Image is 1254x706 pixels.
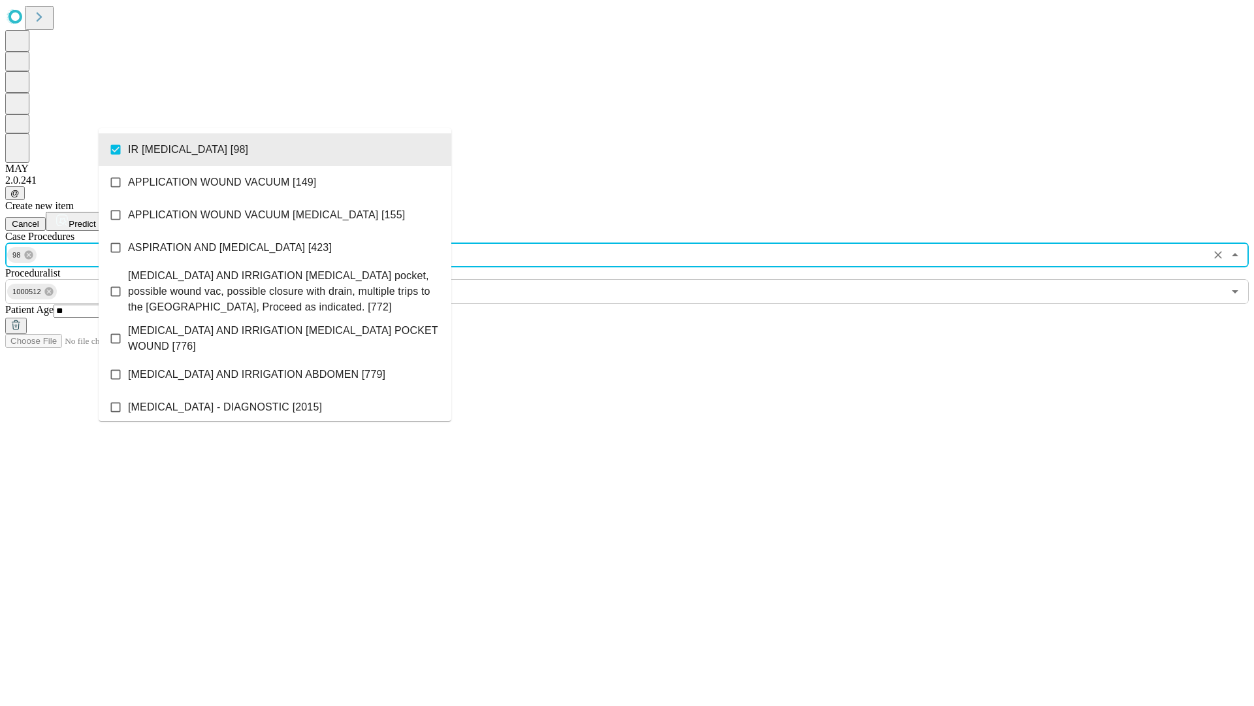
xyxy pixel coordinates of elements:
[128,207,405,223] span: APPLICATION WOUND VACUUM [MEDICAL_DATA] [155]
[7,247,37,263] div: 98
[128,175,316,190] span: APPLICATION WOUND VACUUM [149]
[1226,246,1244,264] button: Close
[128,142,248,158] span: IR [MEDICAL_DATA] [98]
[46,212,106,231] button: Predict
[128,399,322,415] span: [MEDICAL_DATA] - DIAGNOSTIC [2015]
[7,284,46,299] span: 1000512
[128,240,332,256] span: ASPIRATION AND [MEDICAL_DATA] [423]
[7,284,57,299] div: 1000512
[128,367,385,382] span: [MEDICAL_DATA] AND IRRIGATION ABDOMEN [779]
[5,175,1249,186] div: 2.0.241
[5,163,1249,175] div: MAY
[1209,246,1227,264] button: Clear
[5,267,60,278] span: Proceduralist
[128,268,441,315] span: [MEDICAL_DATA] AND IRRIGATION [MEDICAL_DATA] pocket, possible wound vac, possible closure with dr...
[10,188,20,198] span: @
[5,186,25,200] button: @
[12,219,39,229] span: Cancel
[5,217,46,231] button: Cancel
[5,200,74,211] span: Create new item
[5,231,74,242] span: Scheduled Procedure
[128,323,441,354] span: [MEDICAL_DATA] AND IRRIGATION [MEDICAL_DATA] POCKET WOUND [776]
[69,219,95,229] span: Predict
[7,248,26,263] span: 98
[1226,282,1244,301] button: Open
[5,304,54,315] span: Patient Age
